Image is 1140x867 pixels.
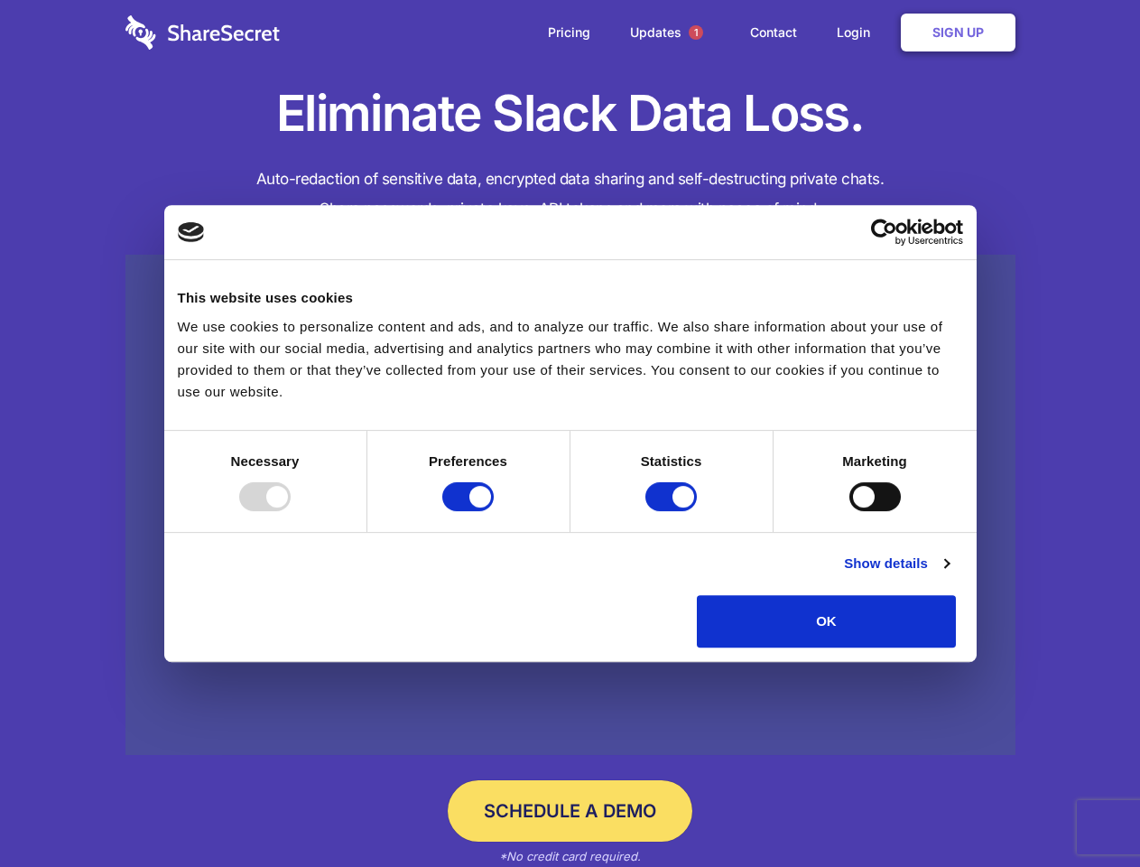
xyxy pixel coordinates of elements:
strong: Necessary [231,453,300,469]
a: Usercentrics Cookiebot - opens in a new window [805,219,963,246]
em: *No credit card required. [499,849,641,863]
a: Contact [732,5,815,61]
a: Sign Up [901,14,1015,51]
strong: Preferences [429,453,507,469]
a: Pricing [530,5,608,61]
button: OK [697,595,956,648]
strong: Statistics [641,453,702,469]
span: 1 [689,25,703,40]
img: logo-wordmark-white-trans-d4663122ce5f474addd5e946df7df03e33cb6a1c49d2221995e7729f52c070b2.svg [125,15,280,50]
div: This website uses cookies [178,287,963,309]
a: Schedule a Demo [448,780,692,842]
img: logo [178,222,205,242]
a: Login [819,5,897,61]
a: Wistia video thumbnail [125,255,1015,756]
h4: Auto-redaction of sensitive data, encrypted data sharing and self-destructing private chats. Shar... [125,164,1015,224]
div: We use cookies to personalize content and ads, and to analyze our traffic. We also share informat... [178,316,963,403]
a: Show details [844,553,949,574]
strong: Marketing [842,453,907,469]
h1: Eliminate Slack Data Loss. [125,81,1015,146]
